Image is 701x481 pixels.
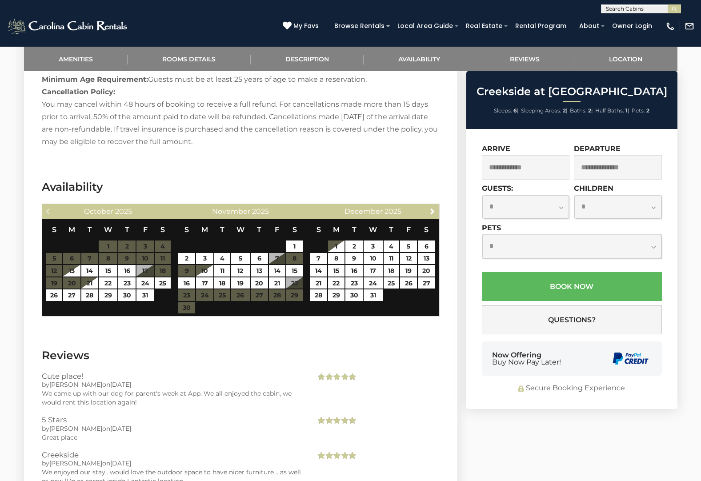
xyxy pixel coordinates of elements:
a: 2 [178,253,196,265]
span: Sleeps: [494,107,512,114]
a: 21 [269,277,285,289]
a: 7 [310,253,327,265]
a: 19 [400,265,417,277]
a: Real Estate [461,19,507,33]
a: Next [427,205,438,216]
span: Wednesday [236,225,244,234]
a: Browse Rentals [330,19,389,33]
a: 24 [364,277,382,289]
span: Tuesday [352,225,357,234]
a: Owner Login [608,19,657,33]
span: December [344,207,383,216]
a: 1 [328,240,344,252]
li: | [595,105,629,116]
span: October [84,207,113,216]
h3: Reviews [42,348,440,363]
a: 28 [81,289,98,301]
a: 5 [400,240,417,252]
li: | [570,105,593,116]
label: Children [574,184,613,192]
span: Friday [143,225,148,234]
a: My Favs [283,21,321,31]
span: Thursday [125,225,129,234]
h3: Cute place! [42,372,303,380]
span: Monday [333,225,340,234]
span: Sunday [316,225,321,234]
a: 16 [178,277,196,289]
strong: Minimum Age Requirement: [42,75,148,84]
span: [PERSON_NAME] [49,381,102,389]
a: 3 [196,253,213,265]
a: 9 [345,253,363,265]
img: White-1-2.png [7,17,130,35]
a: 17 [196,277,213,289]
a: 19 [231,277,250,289]
a: 23 [118,277,136,289]
a: 13 [251,265,268,277]
span: Tuesday [88,225,92,234]
a: 26 [46,289,62,301]
strong: 2 [588,107,591,114]
h3: 5 Stars [42,416,303,424]
span: Saturday [424,225,429,234]
div: by on [42,459,303,468]
a: 31 [364,289,382,301]
a: 15 [99,265,117,277]
a: 25 [384,277,400,289]
span: [DATE] [110,425,131,433]
strong: 2 [563,107,566,114]
a: 21 [310,277,327,289]
label: Guests: [482,184,513,192]
span: [DATE] [110,381,131,389]
a: Availability [364,47,475,71]
a: 23 [345,277,363,289]
button: Book Now [482,272,662,301]
span: Next [429,208,436,215]
a: 27 [63,289,80,301]
strong: 2 [646,107,649,114]
a: 5 [231,253,250,265]
div: We came up with our dog for parent's week at App. We all enjoyed the cabin, we would rent this lo... [42,389,303,407]
h3: Availability [42,179,440,195]
div: by on [42,424,303,433]
a: 13 [63,265,80,277]
a: 25 [155,277,171,289]
img: phone-regular-white.png [665,21,675,31]
img: mail-regular-white.png [685,21,694,31]
a: 15 [328,265,344,277]
span: Sunday [52,225,56,234]
a: 16 [345,265,363,277]
span: My Favs [293,21,319,31]
a: 6 [418,240,435,252]
a: 20 [418,265,435,277]
span: Baths: [570,107,587,114]
a: 26 [400,277,417,289]
div: Secure Booking Experience [482,383,662,393]
a: 29 [328,289,344,301]
label: Pets [482,224,501,232]
a: 1 [286,240,303,252]
span: Saturday [292,225,297,234]
div: Now Offering [492,352,561,366]
span: Friday [406,225,411,234]
a: 10 [364,253,382,265]
span: 2025 [385,207,401,216]
a: 22 [99,277,117,289]
h3: Creekside [42,451,303,459]
span: Monday [201,225,208,234]
a: Rooms Details [128,47,251,71]
a: 24 [136,277,154,289]
span: Pets: [632,107,645,114]
span: Saturday [160,225,165,234]
a: 6 [251,253,268,265]
a: 14 [269,265,285,277]
a: 11 [214,265,230,277]
a: 17 [364,265,382,277]
a: 30 [118,289,136,301]
a: Rental Program [511,19,571,33]
span: Tuesday [220,225,224,234]
a: 27 [418,277,435,289]
span: Monday [68,225,75,234]
a: 12 [231,265,250,277]
a: 14 [81,265,98,277]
